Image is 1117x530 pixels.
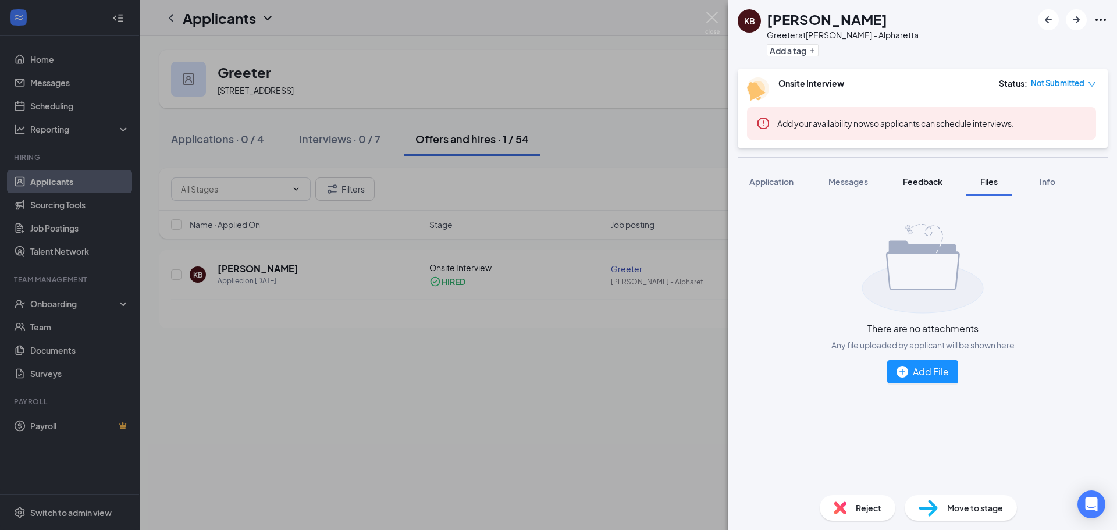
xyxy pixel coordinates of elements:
[777,118,870,129] button: Add your availability now
[767,29,919,41] div: Greeter at [PERSON_NAME] - Alpharetta
[767,9,887,29] h1: [PERSON_NAME]
[756,116,770,130] svg: Error
[947,501,1003,514] span: Move to stage
[1094,13,1108,27] svg: Ellipses
[1066,9,1087,30] button: ArrowRight
[828,176,868,187] span: Messages
[897,364,949,379] div: Add File
[980,176,998,187] span: Files
[887,360,958,383] button: Add File
[1088,80,1096,88] span: down
[1077,490,1105,518] div: Open Intercom Messenger
[1041,13,1055,27] svg: ArrowLeftNew
[999,77,1027,89] div: Status :
[903,176,942,187] span: Feedback
[1031,77,1084,89] span: Not Submitted
[831,339,1015,351] div: Any file uploaded by applicant will be shown here
[809,47,816,54] svg: Plus
[1069,13,1083,27] svg: ArrowRight
[744,15,755,27] div: KB
[778,78,844,88] b: Onsite Interview
[767,44,819,56] button: PlusAdd a tag
[856,501,881,514] span: Reject
[777,118,1014,129] span: so applicants can schedule interviews.
[749,176,794,187] span: Application
[1038,9,1059,30] button: ArrowLeftNew
[867,323,979,335] div: There are no attachments
[1040,176,1055,187] span: Info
